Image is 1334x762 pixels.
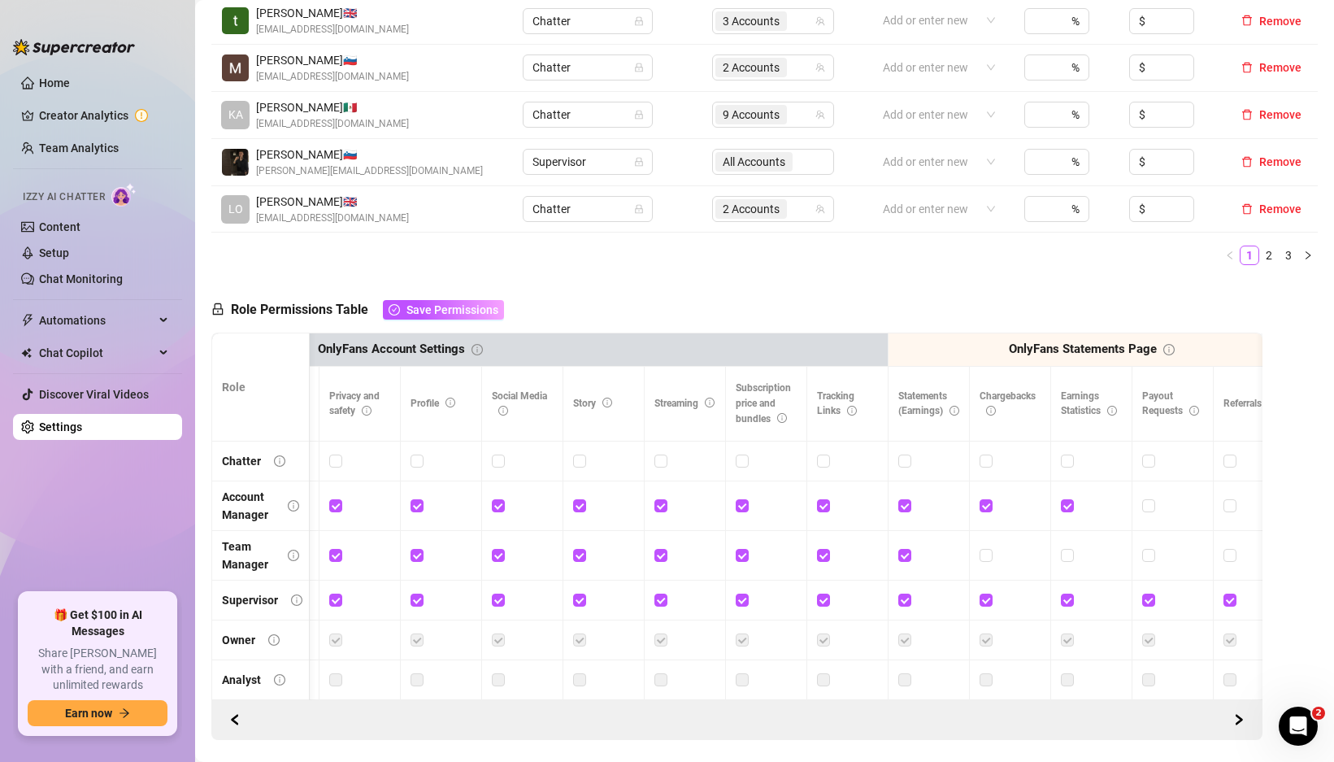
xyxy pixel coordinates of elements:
span: Chat Copilot [39,340,154,366]
button: Earn nowarrow-right [28,700,167,726]
span: Chatter [532,197,643,221]
span: info-circle [949,406,959,416]
span: info-circle [288,550,299,561]
img: Chat Copilot [21,347,32,359]
span: info-circle [445,398,455,407]
span: info-circle [498,406,508,416]
span: lock [634,63,644,72]
span: LO [228,200,243,218]
span: Profile [411,398,455,409]
span: info-circle [274,674,285,686]
div: Analyst [222,671,261,689]
span: info-circle [288,500,299,512]
span: lock [211,303,224,316]
span: lock [634,16,644,26]
span: check-circle [389,304,400,316]
span: delete [1241,203,1253,215]
span: Automations [39,307,154,333]
span: Statements (Earnings) [898,390,959,417]
button: Remove [1235,11,1308,31]
span: thunderbolt [21,314,34,327]
span: [PERSON_NAME] 🇸🇮 [256,51,409,69]
li: 3 [1279,246,1298,265]
a: Chat Monitoring [39,272,123,285]
button: Remove [1235,152,1308,172]
span: 9 Accounts [723,106,780,124]
img: Tyler [222,7,249,34]
span: Social Media [492,390,547,417]
span: Share [PERSON_NAME] with a friend, and earn unlimited rewards [28,646,167,694]
span: delete [1241,156,1253,168]
img: logo-BBDzfeDw.svg [13,39,135,55]
li: 1 [1240,246,1259,265]
span: 2 Accounts [715,199,787,219]
span: Chatter [532,102,643,127]
span: 2 Accounts [715,58,787,77]
span: info-circle [268,634,280,646]
span: arrow-right [119,708,130,719]
li: Next Page [1298,246,1318,265]
span: left [229,714,241,725]
button: Remove [1235,105,1308,124]
span: info-circle [1189,406,1199,416]
span: [PERSON_NAME] 🇬🇧 [256,193,409,211]
span: lock [634,110,644,120]
span: delete [1241,109,1253,120]
a: 1 [1241,246,1258,264]
span: team [815,16,825,26]
span: delete [1241,62,1253,73]
span: [PERSON_NAME] 🇲🇽 [256,98,409,116]
span: Chatter [532,9,643,33]
div: Chatter [222,452,261,470]
div: Owner [222,631,255,649]
a: 3 [1280,246,1297,264]
a: Discover Viral Videos [39,388,149,401]
span: 9 Accounts [715,105,787,124]
span: team [815,63,825,72]
span: [EMAIL_ADDRESS][DOMAIN_NAME] [256,211,409,226]
span: info-circle [602,398,612,407]
span: info-circle [705,398,715,407]
strong: OnlyFans Account Settings [318,342,465,356]
span: Earnings Statistics [1061,390,1117,417]
a: Content [39,220,80,233]
span: [EMAIL_ADDRESS][DOMAIN_NAME] [256,69,409,85]
span: info-circle [777,413,787,423]
button: Scroll Backward [1226,707,1252,733]
span: Privacy and safety [329,390,380,417]
button: Save Permissions [383,300,504,320]
span: 2 Accounts [723,200,780,218]
span: lock [634,157,644,167]
span: right [1233,714,1245,725]
span: info-circle [471,344,483,355]
span: Remove [1259,155,1301,168]
span: Payout Requests [1142,390,1199,417]
span: [EMAIL_ADDRESS][DOMAIN_NAME] [256,116,409,132]
span: info-circle [1163,344,1175,355]
img: Maša Kapl [222,54,249,81]
span: Chatter [532,55,643,80]
span: info-circle [362,406,372,416]
span: 3 Accounts [715,11,787,31]
span: Remove [1259,202,1301,216]
button: right [1298,246,1318,265]
button: Remove [1235,58,1308,77]
span: [PERSON_NAME][EMAIL_ADDRESS][DOMAIN_NAME] [256,163,483,179]
div: Account Manager [222,488,275,524]
span: team [815,110,825,120]
span: Story [573,398,612,409]
span: Remove [1259,61,1301,74]
li: 2 [1259,246,1279,265]
iframe: Intercom live chat [1279,707,1318,746]
a: Setup [39,246,69,259]
span: Remove [1259,15,1301,28]
span: KA [228,106,243,124]
button: Remove [1235,199,1308,219]
span: [PERSON_NAME] 🇬🇧 [256,4,409,22]
span: team [815,204,825,214]
span: Supervisor [532,150,643,174]
strong: OnlyFans Statements Page [1009,342,1157,356]
span: Remove [1259,108,1301,121]
li: Previous Page [1220,246,1240,265]
a: Settings [39,420,82,433]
